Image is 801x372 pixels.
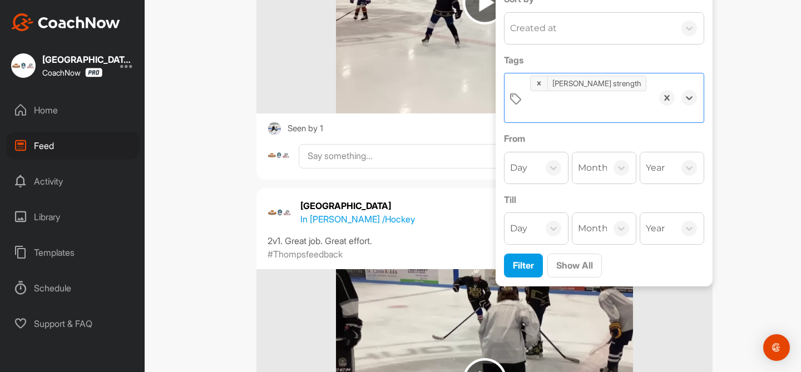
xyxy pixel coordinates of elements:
div: Day [510,161,527,175]
div: Support & FAQ [6,310,140,338]
div: Home [6,96,140,124]
p: In [PERSON_NAME] / Hockey [300,212,415,226]
div: Created at [510,22,557,35]
div: Activity [6,167,140,195]
div: Month [578,222,608,235]
div: Year [646,222,665,235]
div: Month [578,161,608,175]
img: square_f7a1bf985e30e440094564aedccc2fd3.jpg [11,53,36,78]
span: Filter [513,260,534,271]
button: Filter [504,254,543,277]
p: [GEOGRAPHIC_DATA] [300,199,415,212]
div: Day [510,222,527,235]
div: Year [646,161,665,175]
img: square_bcaf5af52b2fe34c24818a7d76e9c74f.jpg [268,122,281,136]
button: Show All [547,254,602,277]
label: Tags [504,53,704,67]
div: Library [6,203,140,231]
img: avatar [268,144,290,167]
div: Schedule [6,274,140,302]
div: Open Intercom Messenger [763,334,790,361]
div: Templates [6,239,140,266]
img: CoachNow Pro [85,68,102,77]
div: [GEOGRAPHIC_DATA] [42,55,131,64]
label: From [504,132,704,145]
div: Seen by 1 [288,122,323,136]
img: avatar [268,200,292,225]
div: 2v1. Great job. Great effort. [268,234,701,247]
div: Feed [6,132,140,160]
div: CoachNow [42,68,102,77]
label: Till [504,193,704,206]
span: Show All [556,260,593,271]
img: CoachNow [11,13,120,31]
p: #Thompsfeedback [268,247,343,261]
div: [PERSON_NAME] strength [548,75,646,92]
